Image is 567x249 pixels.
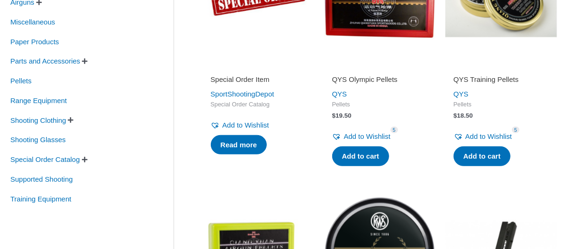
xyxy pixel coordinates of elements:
[391,127,398,134] span: 5
[211,75,306,88] a: Special Order Item
[9,194,72,202] a: Training Equipment
[9,155,81,163] a: Special Order Catalog
[211,62,306,73] iframe: Customer reviews powered by Trustpilot
[454,112,473,119] bdi: 18.50
[9,152,81,168] span: Special Order Catalog
[454,112,457,119] span: $
[454,101,549,109] span: Pellets
[332,146,389,166] a: Add to cart: “QYS Olympic Pellets”
[465,132,512,140] span: Add to Wishlist
[9,96,68,104] a: Range Equipment
[9,112,67,129] span: Shooting Clothing
[332,101,427,109] span: Pellets
[82,58,88,64] span: 
[454,75,549,88] a: QYS Training Pellets
[512,127,519,134] span: 5
[68,117,73,123] span: 
[332,75,427,88] a: QYS Olympic Pellets
[332,62,427,73] iframe: Customer reviews powered by Trustpilot
[9,135,67,143] a: Shooting Glasses
[9,115,67,123] a: Shooting Clothing
[9,93,68,109] span: Range Equipment
[454,75,549,84] h2: QYS Training Pellets
[211,101,306,109] span: Special Order Catalog
[82,156,88,163] span: 
[454,90,469,98] a: QYS
[332,112,351,119] bdi: 19.50
[454,146,511,166] a: Add to cart: “QYS Training Pellets”
[9,175,74,183] a: Supported Shooting
[332,112,336,119] span: $
[9,37,60,45] a: Paper Products
[9,191,72,207] span: Training Equipment
[9,76,32,84] a: Pellets
[9,14,56,30] span: Miscellaneous
[223,121,269,129] span: Add to Wishlist
[454,130,512,143] a: Add to Wishlist
[9,132,67,148] span: Shooting Glasses
[344,132,391,140] span: Add to Wishlist
[9,17,56,25] a: Miscellaneous
[454,62,549,73] iframe: Customer reviews powered by Trustpilot
[211,135,267,155] a: Read more about “Special Order Item”
[9,56,81,64] a: Parts and Accessories
[332,90,347,98] a: QYS
[332,75,427,84] h2: QYS Olympic Pellets
[9,73,32,89] span: Pellets
[332,130,391,143] a: Add to Wishlist
[211,119,269,132] a: Add to Wishlist
[211,90,274,98] a: SportShootingDepot
[9,171,74,187] span: Supported Shooting
[211,75,306,84] h2: Special Order Item
[9,53,81,69] span: Parts and Accessories
[9,34,60,50] span: Paper Products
